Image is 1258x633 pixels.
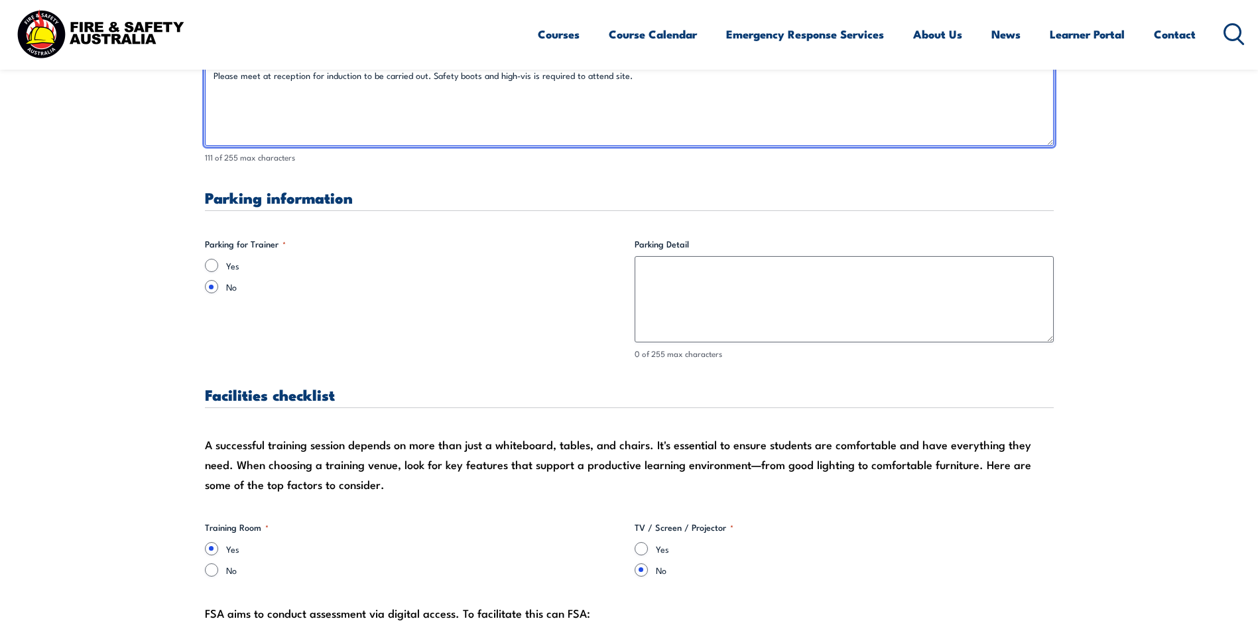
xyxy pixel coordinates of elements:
[656,542,1054,555] label: Yes
[609,17,697,52] a: Course Calendar
[205,521,269,534] legend: Training Room
[205,238,286,251] legend: Parking for Trainer
[205,190,1054,205] h3: Parking information
[656,563,1054,577] label: No
[205,603,1054,623] div: FSA aims to conduct assessment via digital access. To facilitate this can FSA:
[1050,17,1125,52] a: Learner Portal
[635,238,1054,251] label: Parking Detail
[635,348,1054,360] div: 0 of 255 max characters
[226,563,624,577] label: No
[205,151,1054,164] div: 111 of 255 max characters
[538,17,580,52] a: Courses
[1154,17,1196,52] a: Contact
[205,387,1054,402] h3: Facilities checklist
[226,542,624,555] label: Yes
[226,280,624,293] label: No
[205,435,1054,494] div: A successful training session depends on more than just a whiteboard, tables, and chairs. It's es...
[991,17,1021,52] a: News
[913,17,962,52] a: About Us
[635,521,733,534] legend: TV / Screen / Projector
[226,259,624,272] label: Yes
[726,17,884,52] a: Emergency Response Services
